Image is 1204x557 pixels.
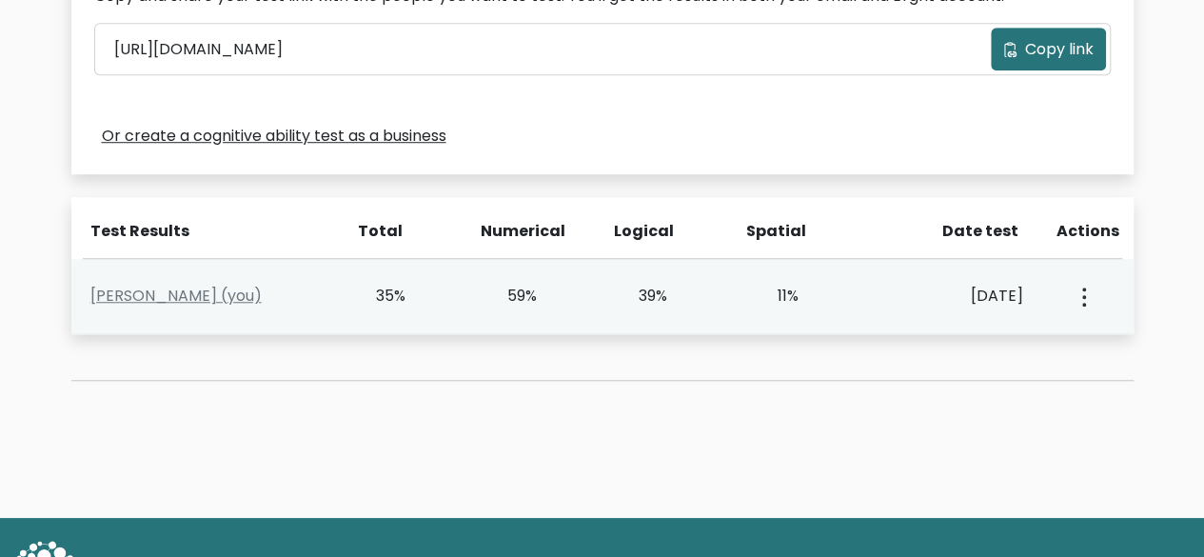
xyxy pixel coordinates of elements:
div: 59% [483,285,537,308]
div: [DATE] [876,285,1023,308]
div: 35% [352,285,406,308]
span: Copy link [1025,38,1094,61]
div: Date test [879,220,1034,243]
button: Copy link [991,28,1106,70]
div: Total [348,220,404,243]
div: 39% [614,285,668,308]
a: Or create a cognitive ability test as a business [102,125,446,148]
div: Logical [614,220,669,243]
div: Spatial [746,220,801,243]
a: [PERSON_NAME] (you) [90,285,262,307]
div: Actions [1056,220,1122,243]
div: Test Results [90,220,326,243]
div: 11% [744,285,799,308]
div: Numerical [481,220,536,243]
